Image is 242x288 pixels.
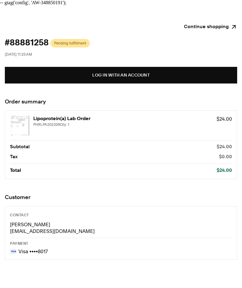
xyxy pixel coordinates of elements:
[5,67,237,83] button: Log in with an account
[5,98,237,106] h1: Order summary
[10,242,28,246] span: Payment
[10,167,21,174] p: Total
[5,52,32,57] span: [DATE] 11:25 AM
[10,144,30,150] p: Subtotal
[60,122,69,127] span: Qty: 1
[54,41,86,46] span: Pending fulfillment
[217,167,232,174] p: $24.00
[10,221,50,227] span: [PERSON_NAME]
[217,144,232,150] p: $24.00
[10,214,29,217] span: Contact
[219,154,232,160] p: $0.00
[10,228,95,234] span: [EMAIL_ADDRESS][DOMAIN_NAME]
[10,116,30,136] img: Lipoprotein(a) Lab Order
[5,194,237,201] h2: Customer
[212,259,242,288] iframe: Chat Widget
[217,116,232,122] p: $24.00
[33,116,213,122] a: Lipoprotein(a) Lab Order
[18,248,48,255] p: Visa ••••8017
[184,22,237,32] a: Continue shopping
[5,38,49,48] span: #88881258
[33,122,213,127] span: PHRLPA202309
[10,154,18,160] p: Tax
